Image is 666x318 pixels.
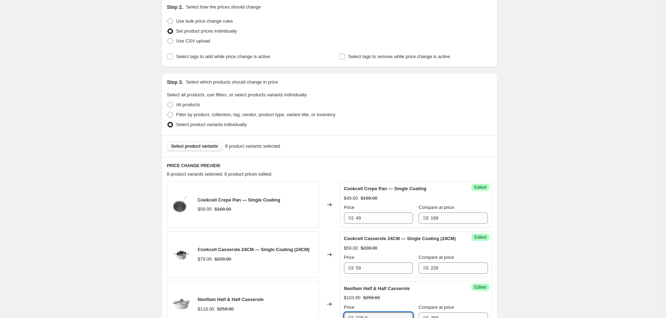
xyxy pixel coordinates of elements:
[348,265,354,271] span: S$
[176,102,200,107] span: All products
[171,294,192,315] img: NEOFLAM-FIKA-HALF-HALF-CASSEROLE_80x.jpg
[167,171,272,177] span: 8 product variants selected. 8 product prices edited:
[344,294,361,301] div: $103.90
[423,215,429,221] span: S$
[363,294,380,301] strike: $259.00
[214,206,231,213] strike: $168.00
[198,306,214,313] div: $118.00
[171,143,218,149] span: Select product variants
[167,4,183,11] h2: Step 2.
[423,265,429,271] span: S$
[344,195,358,202] div: $49.00
[167,79,183,86] h2: Step 3.
[344,245,358,252] div: $59.00
[176,112,335,117] span: Filter by product, collection, tag, vendor, product type, variant title, or inventory
[186,4,261,11] p: Select how the prices should change
[361,195,377,202] strike: $168.00
[186,79,278,86] p: Select which products should change in price
[225,143,280,150] span: 8 product variants selected
[214,256,231,263] strike: $228.00
[176,38,210,44] span: Use CSV upload
[198,206,212,213] div: $59.00
[344,286,410,291] span: Neoflam Half & Half Casserole
[348,215,354,221] span: S$
[198,256,212,263] div: $79.00
[198,247,310,252] span: Cookcell Casserole 24CM — Single Coating (24CM)
[474,284,486,290] span: Edited
[167,163,492,169] h6: PRICE CHANGE PREVIEW
[344,305,355,310] span: Price
[419,255,454,260] span: Compare at price
[474,184,486,190] span: Edited
[176,18,233,24] span: Use bulk price change rules
[348,54,450,59] span: Select tags to remove while price change is active
[217,306,234,313] strike: $259.00
[198,197,280,203] span: Cookcell Crepe Pan — Single Coating
[344,255,355,260] span: Price
[171,194,192,215] img: COOKCELL-CREPE-PAN-SINGLE-COATING_80x.png
[171,244,192,265] img: COOKCELL-CASSEROLE-24CM-SINGLE-COAT_80x.png
[344,205,355,210] span: Price
[419,305,454,310] span: Compare at price
[167,92,307,97] span: Select all products, use filters, or select products variants individually
[167,141,223,151] button: Select product variants
[176,28,237,34] span: Set product prices individually
[176,54,270,59] span: Select tags to add while price change is active
[361,245,377,252] strike: $228.00
[344,236,456,241] span: Cookcell Casserole 24CM — Single Coating (24CM)
[198,297,264,302] span: Neoflam Half & Half Casserole
[344,186,426,191] span: Cookcell Crepe Pan — Single Coating
[419,205,454,210] span: Compare at price
[176,122,247,127] span: Select product variants individually
[474,234,486,240] span: Edited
